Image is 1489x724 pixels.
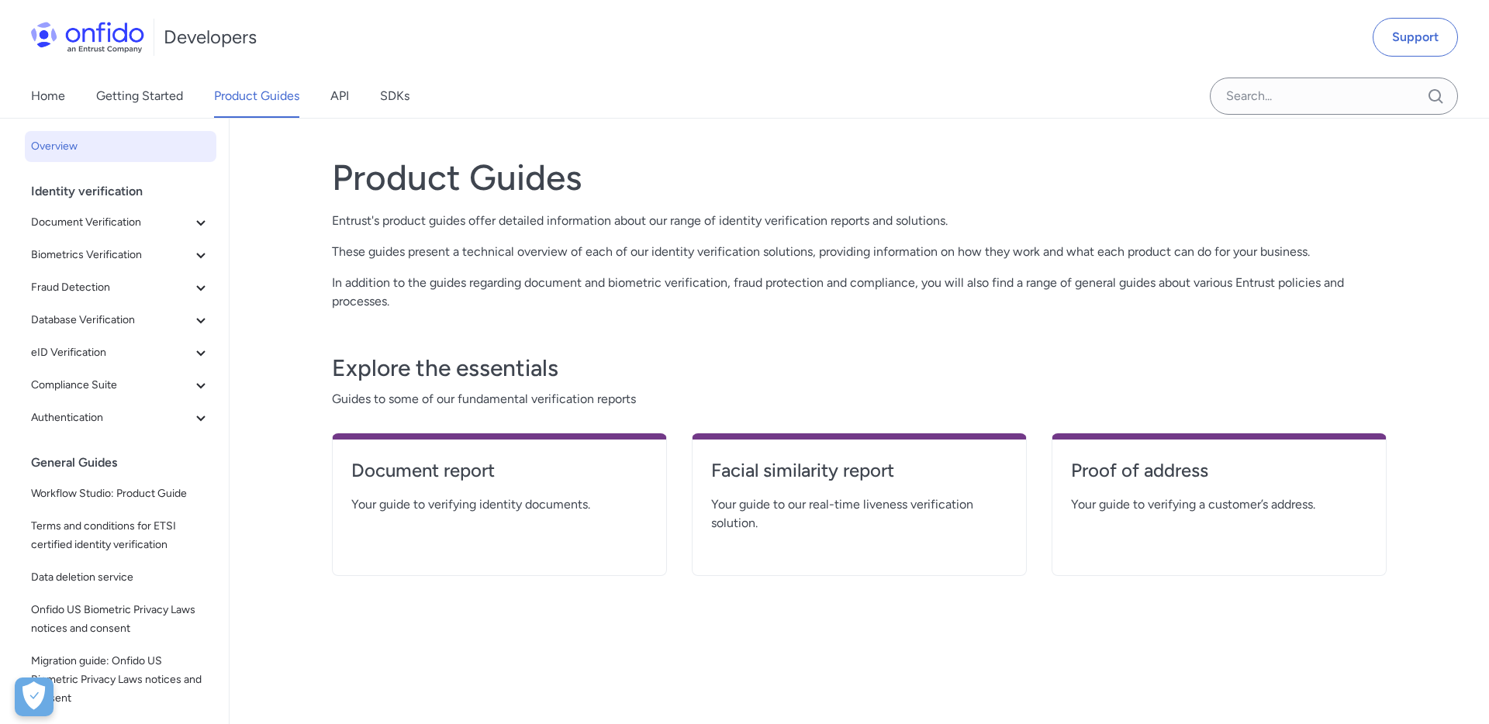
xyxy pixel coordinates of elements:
span: Database Verification [31,311,192,329]
span: eID Verification [31,343,192,362]
a: Proof of address [1071,458,1367,495]
span: Document Verification [31,213,192,232]
img: Onfido Logo [31,22,144,53]
button: Open Preferences [15,677,54,716]
h4: Document report [351,458,648,483]
a: Product Guides [214,74,299,118]
a: SDKs [380,74,409,118]
div: Identity verification [31,176,223,207]
h1: Product Guides [332,156,1387,199]
input: Onfido search input field [1210,78,1458,115]
span: Your guide to our real-time liveness verification solution. [711,495,1007,533]
span: Guides to some of our fundamental verification reports [332,390,1387,409]
a: API [330,74,349,118]
p: Entrust's product guides offer detailed information about our range of identity verification repo... [332,212,1387,230]
button: Fraud Detection [25,272,216,303]
a: Terms and conditions for ETSI certified identity verification [25,511,216,560]
a: Migration guide: Onfido US Biometric Privacy Laws notices and consent [25,646,216,714]
div: Cookie Preferences [15,677,54,716]
span: Fraud Detection [31,278,192,297]
span: Terms and conditions for ETSI certified identity verification [31,517,210,554]
h1: Developers [164,25,257,50]
span: Migration guide: Onfido US Biometric Privacy Laws notices and consent [31,652,210,708]
span: Onfido US Biometric Privacy Laws notices and consent [31,601,210,638]
button: Biometrics Verification [25,240,216,271]
span: Overview [31,137,210,156]
p: In addition to the guides regarding document and biometric verification, fraud protection and com... [332,274,1387,311]
a: Document report [351,458,648,495]
h4: Facial similarity report [711,458,1007,483]
a: Workflow Studio: Product Guide [25,478,216,509]
span: Compliance Suite [31,376,192,395]
a: Facial similarity report [711,458,1007,495]
a: Onfido US Biometric Privacy Laws notices and consent [25,595,216,644]
button: eID Verification [25,337,216,368]
button: Document Verification [25,207,216,238]
span: Your guide to verifying identity documents. [351,495,648,514]
span: Your guide to verifying a customer’s address. [1071,495,1367,514]
a: Overview [25,131,216,162]
button: Database Verification [25,305,216,336]
button: Authentication [25,402,216,433]
span: Authentication [31,409,192,427]
a: Getting Started [96,74,183,118]
p: These guides present a technical overview of each of our identity verification solutions, providi... [332,243,1387,261]
a: Support [1373,18,1458,57]
h3: Explore the essentials [332,353,1387,384]
span: Data deletion service [31,568,210,587]
h4: Proof of address [1071,458,1367,483]
span: Biometrics Verification [31,246,192,264]
div: General Guides [31,447,223,478]
a: Data deletion service [25,562,216,593]
a: Home [31,74,65,118]
span: Workflow Studio: Product Guide [31,484,210,503]
button: Compliance Suite [25,370,216,401]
